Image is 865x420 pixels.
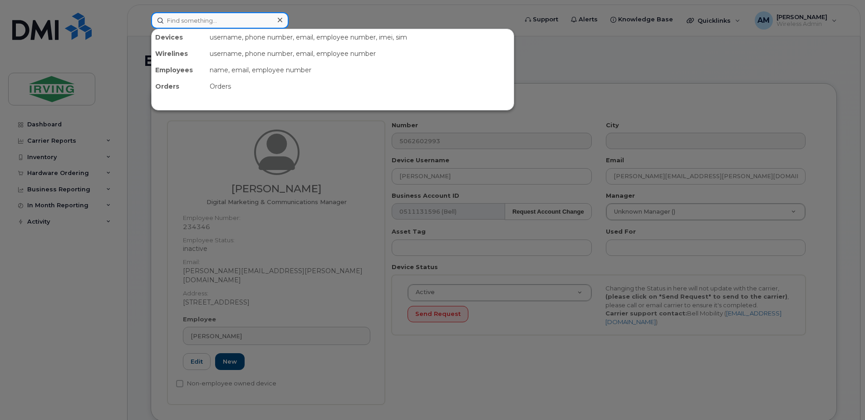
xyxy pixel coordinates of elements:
[152,45,206,62] div: Wirelines
[152,29,206,45] div: Devices
[206,62,514,78] div: name, email, employee number
[152,62,206,78] div: Employees
[206,78,514,95] div: Orders
[152,78,206,95] div: Orders
[206,45,514,62] div: username, phone number, email, employee number
[206,29,514,45] div: username, phone number, email, employee number, imei, sim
